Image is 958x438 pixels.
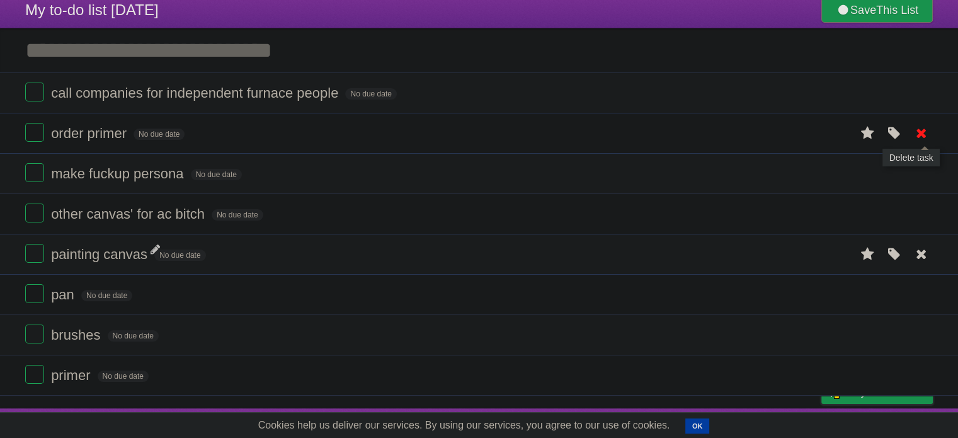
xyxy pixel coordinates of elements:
[51,125,130,141] span: order primer
[51,166,186,182] span: make fuckup persona
[762,412,790,435] a: Terms
[108,330,159,342] span: No due date
[51,287,77,303] span: pan
[134,129,185,140] span: No due date
[25,1,159,18] span: My to-do list [DATE]
[191,169,242,180] span: No due date
[856,123,880,144] label: Star task
[805,412,838,435] a: Privacy
[25,244,44,263] label: Done
[51,206,208,222] span: other canvas' for ac bitch
[695,412,746,435] a: Developers
[654,412,680,435] a: About
[51,327,103,343] span: brushes
[25,325,44,343] label: Done
[25,284,44,303] label: Done
[246,413,683,438] span: Cookies help us deliver our services. By using our services, you agree to our use of cookies.
[51,246,151,262] span: painting canvas
[345,88,396,100] span: No due date
[25,123,44,142] label: Done
[25,365,44,384] label: Done
[51,85,341,101] span: call companies for independent furnace people
[25,83,44,101] label: Done
[856,244,880,265] label: Star task
[81,290,132,301] span: No due date
[848,381,927,403] span: Buy me a coffee
[876,4,918,16] b: This List
[685,418,710,434] button: OK
[212,209,263,221] span: No due date
[25,204,44,222] label: Done
[51,367,93,383] span: primer
[853,412,933,435] a: Suggest a feature
[98,371,149,382] span: No due date
[154,250,205,261] span: No due date
[25,163,44,182] label: Done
